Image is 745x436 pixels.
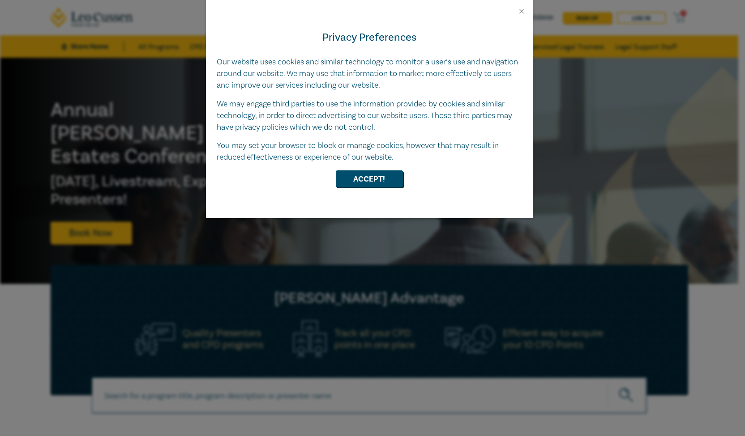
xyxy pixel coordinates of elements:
[217,98,522,133] p: We may engage third parties to use the information provided by cookies and similar technology, in...
[217,140,522,163] p: You may set your browser to block or manage cookies, however that may result in reduced effective...
[336,170,403,187] button: Accept!
[217,30,522,46] h4: Privacy Preferences
[217,56,522,91] p: Our website uses cookies and similar technology to monitor a user’s use and navigation around our...
[518,7,526,15] button: Close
